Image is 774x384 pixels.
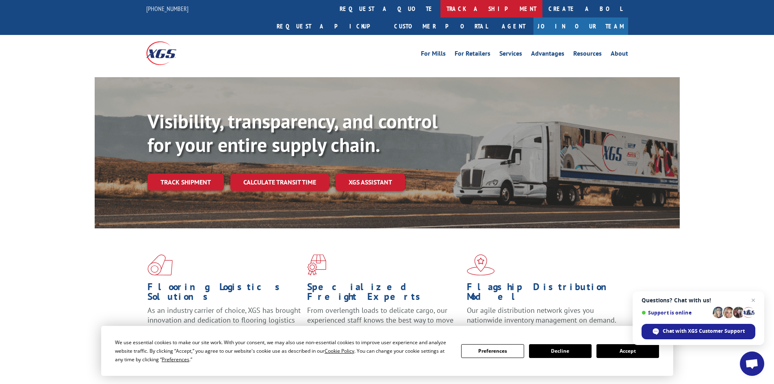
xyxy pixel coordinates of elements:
[147,254,173,276] img: xgs-icon-total-supply-chain-intelligence-red
[531,50,564,59] a: Advantages
[147,108,438,157] b: Visibility, transparency, and control for your entire supply chain.
[307,306,461,342] p: From overlength loads to delicate cargo, our experienced staff knows the best way to move your fr...
[461,344,524,358] button: Preferences
[573,50,602,59] a: Resources
[533,17,628,35] a: Join Our Team
[611,50,628,59] a: About
[147,174,224,191] a: Track shipment
[162,356,189,363] span: Preferences
[499,50,522,59] a: Services
[325,347,354,354] span: Cookie Policy
[467,282,620,306] h1: Flagship Distribution Model
[271,17,388,35] a: Request a pickup
[101,326,673,376] div: Cookie Consent Prompt
[307,282,461,306] h1: Specialized Freight Experts
[748,295,758,305] span: Close chat
[467,306,616,325] span: Our agile distribution network gives you nationwide inventory management on demand.
[147,306,301,334] span: As an industry carrier of choice, XGS has brought innovation and dedication to flooring logistics...
[146,4,189,13] a: [PHONE_NUMBER]
[336,174,405,191] a: XGS ASSISTANT
[596,344,659,358] button: Accept
[663,328,745,335] span: Chat with XGS Customer Support
[230,174,329,191] a: Calculate transit time
[642,297,755,304] span: Questions? Chat with us!
[147,282,301,306] h1: Flooring Logistics Solutions
[642,324,755,339] div: Chat with XGS Customer Support
[307,254,326,276] img: xgs-icon-focused-on-flooring-red
[642,310,710,316] span: Support is online
[455,50,490,59] a: For Retailers
[467,254,495,276] img: xgs-icon-flagship-distribution-model-red
[494,17,533,35] a: Agent
[529,344,592,358] button: Decline
[115,338,451,364] div: We use essential cookies to make our site work. With your consent, we may also use non-essential ...
[388,17,494,35] a: Customer Portal
[740,351,764,376] div: Open chat
[421,50,446,59] a: For Mills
